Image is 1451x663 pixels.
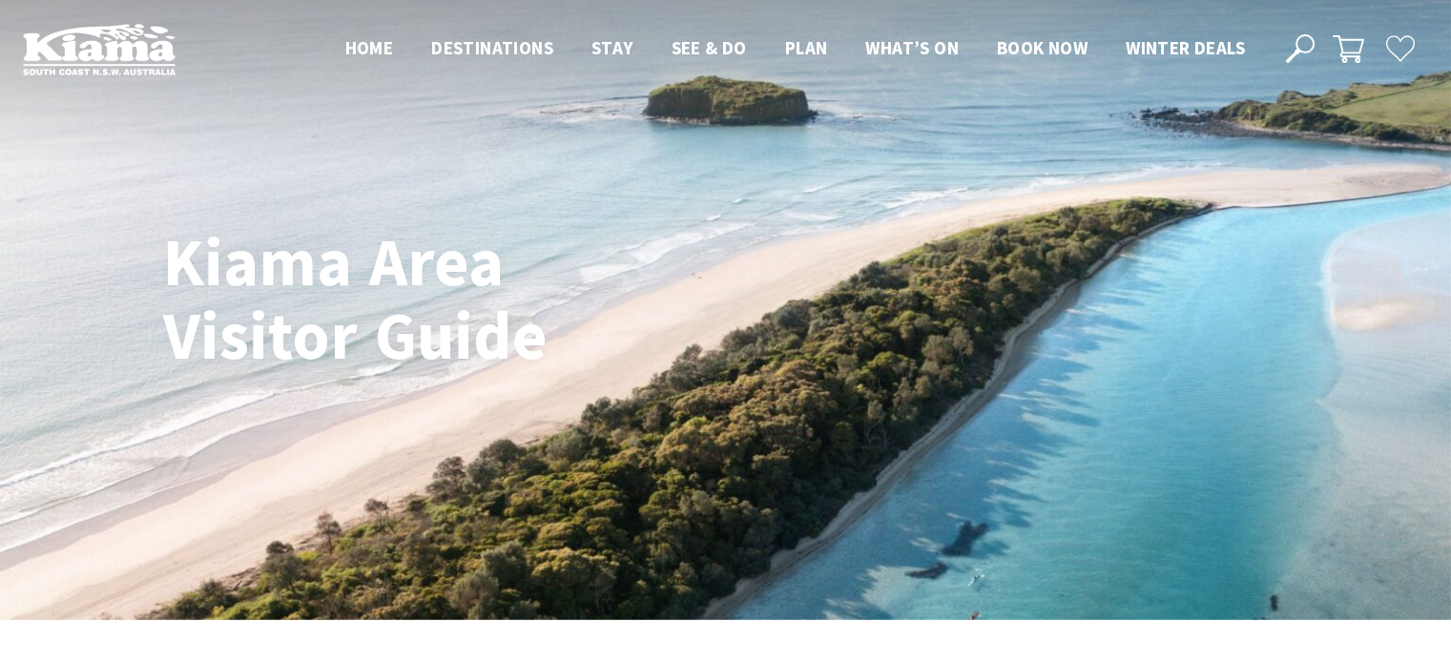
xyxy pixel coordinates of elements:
span: Destinations [431,36,553,59]
span: See & Do [672,36,747,59]
span: What’s On [865,36,959,59]
span: Winter Deals [1126,36,1245,59]
span: Plan [785,36,828,59]
span: Book now [997,36,1088,59]
nav: Main Menu [326,33,1264,65]
span: Home [345,36,394,59]
span: Stay [591,36,633,59]
img: Kiama Logo [23,23,176,75]
h1: Kiama Area Visitor Guide [163,225,702,372]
